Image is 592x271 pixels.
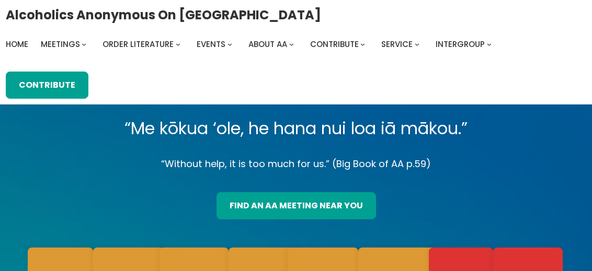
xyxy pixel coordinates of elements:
[30,114,563,143] p: “Me kōkua ‘ole, he hana nui loa iā mākou.”
[381,37,413,52] a: Service
[197,39,225,50] span: Events
[487,42,492,46] button: Intergroup submenu
[6,37,28,52] a: Home
[217,192,376,219] a: find an aa meeting near you
[436,37,485,52] a: Intergroup
[30,156,563,172] p: “Without help, it is too much for us.” (Big Book of AA p.59)
[248,37,287,52] a: About AA
[360,42,365,46] button: Contribute submenu
[310,39,359,50] span: Contribute
[197,37,225,52] a: Events
[227,42,232,46] button: Events submenu
[6,39,28,50] span: Home
[436,39,485,50] span: Intergroup
[248,39,287,50] span: About AA
[289,42,294,46] button: About AA submenu
[310,37,359,52] a: Contribute
[6,72,88,99] a: Contribute
[82,42,86,46] button: Meetings submenu
[6,37,495,52] nav: Intergroup
[415,42,419,46] button: Service submenu
[41,37,80,52] a: Meetings
[381,39,413,50] span: Service
[6,4,321,26] a: Alcoholics Anonymous on [GEOGRAPHIC_DATA]
[103,39,174,50] span: Order Literature
[41,39,80,50] span: Meetings
[176,42,180,46] button: Order Literature submenu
